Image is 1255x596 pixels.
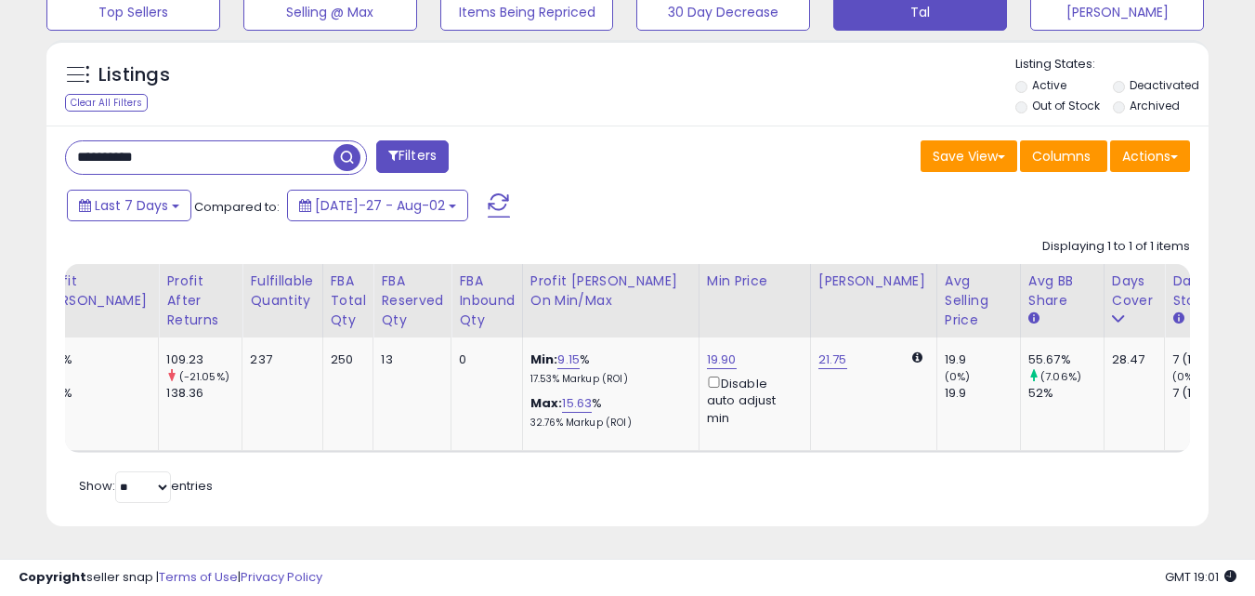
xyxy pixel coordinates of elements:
[166,272,234,330] div: Profit After Returns
[1110,140,1190,172] button: Actions
[1028,385,1104,402] div: 52%
[459,351,508,368] div: 0
[530,417,685,430] p: 32.76% Markup (ROI)
[1130,98,1180,113] label: Archived
[381,351,437,368] div: 13
[1028,272,1096,311] div: Avg BB Share
[522,264,699,338] th: The percentage added to the cost of goods (COGS) that forms the calculator for Min & Max prices.
[707,351,737,369] a: 19.90
[40,272,150,311] div: Profit [PERSON_NAME]
[166,351,242,368] div: 109.23
[1028,351,1104,368] div: 55.67%
[95,196,168,215] span: Last 7 Days
[315,196,445,215] span: [DATE]-27 - Aug-02
[331,272,366,330] div: FBA Total Qty
[818,351,847,369] a: 21.75
[530,272,691,311] div: Profit [PERSON_NAME] on Min/Max
[40,385,158,402] div: 9.15%
[1032,98,1100,113] label: Out of Stock
[1020,140,1107,172] button: Columns
[79,477,213,495] span: Show: entries
[707,373,796,427] div: Disable auto adjust min
[530,373,685,386] p: 17.53% Markup (ROI)
[19,569,322,587] div: seller snap | |
[166,385,242,402] div: 138.36
[1040,369,1081,384] small: (7.06%)
[179,369,229,384] small: (-21.05%)
[1172,385,1248,402] div: 7 (100%)
[194,198,280,216] span: Compared to:
[1015,56,1209,73] p: Listing States:
[530,394,563,412] b: Max:
[557,351,580,369] a: 9.15
[945,385,1020,402] div: 19.9
[40,351,158,368] div: 9.15%
[67,190,191,221] button: Last 7 Days
[530,351,685,386] div: %
[381,272,443,330] div: FBA Reserved Qty
[1042,238,1190,256] div: Displaying 1 to 1 of 1 items
[1032,147,1091,166] span: Columns
[945,369,971,384] small: (0%)
[1032,77,1066,93] label: Active
[19,568,86,586] strong: Copyright
[241,568,322,586] a: Privacy Policy
[376,140,449,173] button: Filters
[818,272,929,291] div: [PERSON_NAME]
[65,94,148,112] div: Clear All Filters
[530,395,685,430] div: %
[921,140,1017,172] button: Save View
[250,272,314,311] div: Fulfillable Quantity
[1165,568,1236,586] span: 2025-08-10 19:01 GMT
[1172,351,1248,368] div: 7 (100%)
[159,568,238,586] a: Terms of Use
[1028,311,1039,327] small: Avg BB Share.
[945,351,1020,368] div: 19.9
[287,190,468,221] button: [DATE]-27 - Aug-02
[530,351,558,368] b: Min:
[562,394,592,413] a: 15.63
[1172,369,1198,384] small: (0%)
[459,272,515,330] div: FBA inbound Qty
[1130,77,1199,93] label: Deactivated
[707,272,803,291] div: Min Price
[1172,311,1183,327] small: Days In Stock.
[1112,272,1157,311] div: Days Cover
[1112,351,1150,368] div: 28.47
[331,351,360,368] div: 250
[250,351,307,368] div: 237
[98,62,170,88] h5: Listings
[945,272,1013,330] div: Avg Selling Price
[1172,272,1240,311] div: Days In Stock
